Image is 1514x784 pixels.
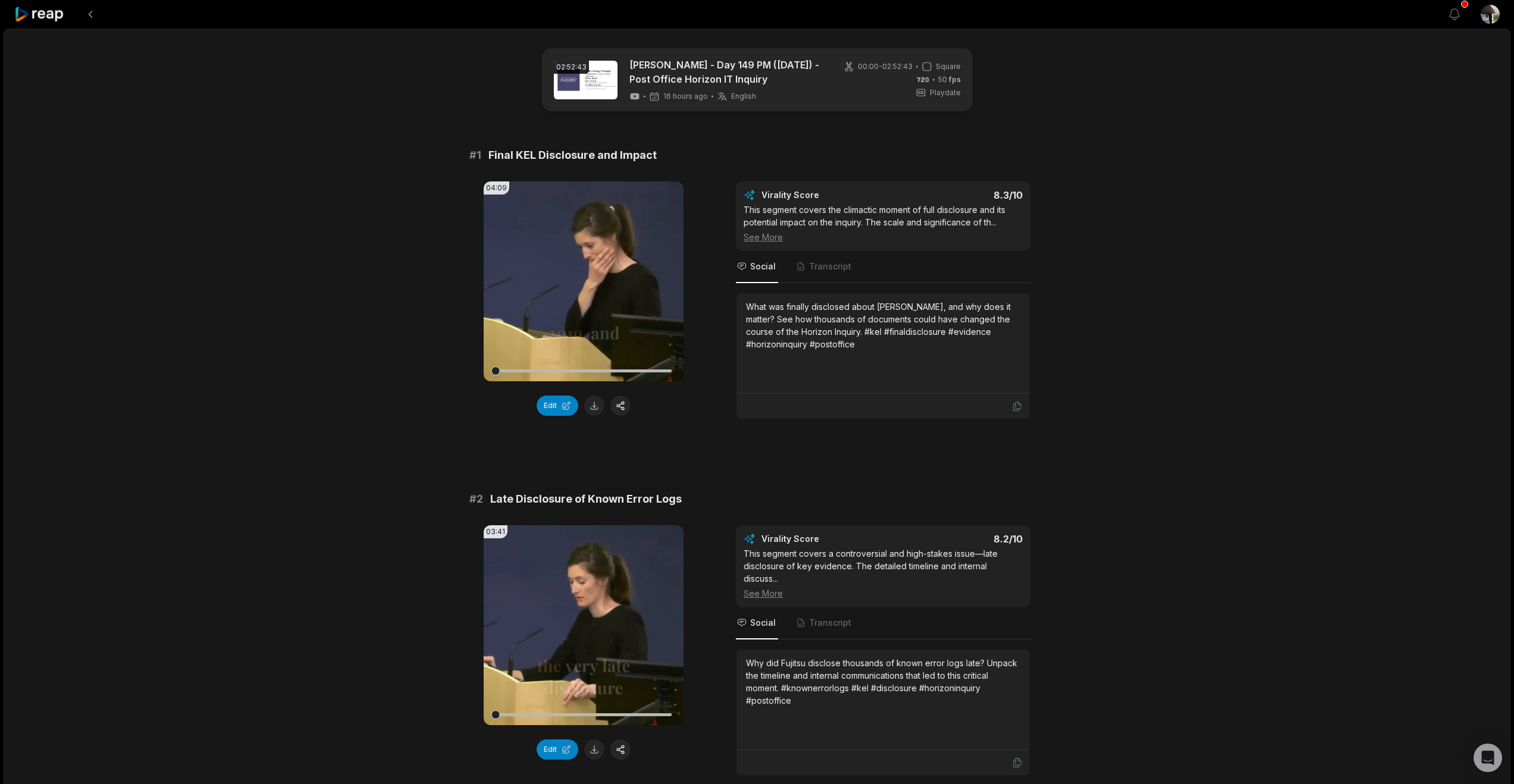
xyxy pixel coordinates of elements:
[736,251,1030,283] nav: Tabs
[938,74,961,85] span: 50
[750,617,776,629] span: Social
[930,87,961,98] span: Playdate
[744,547,1023,600] div: This segment covers a controversial and high-stakes issue—late disclosure of key evidence. The de...
[750,261,776,272] span: Social
[809,617,851,629] span: Transcript
[761,533,889,545] div: Virality Score
[744,203,1023,243] div: This segment covers the climactic moment of full disclosure and its potential impact on the inqui...
[936,61,961,72] span: Square
[484,181,684,381] video: Your browser does not support mp4 format.
[746,300,1020,350] div: What was finally disclosed about [PERSON_NAME], and why does it matter? See how thousands of docu...
[490,491,682,507] span: Late Disclosure of Known Error Logs
[895,533,1023,545] div: 8.2 /10
[858,61,913,72] span: 00:00 - 02:52:43
[731,92,756,101] span: English
[537,396,578,416] button: Edit
[629,58,829,86] a: [PERSON_NAME] - Day 149 PM ([DATE]) - Post Office Horizon IT Inquiry
[744,587,1023,600] div: See More
[663,92,708,101] span: 16 hours ago
[895,189,1023,201] div: 8.3 /10
[736,607,1030,639] nav: Tabs
[949,75,961,84] span: fps
[488,147,657,164] span: Final KEL Disclosure and Impact
[1474,744,1502,772] div: Open Intercom Messenger
[469,491,483,507] span: # 2
[744,231,1023,243] div: See More
[537,739,578,760] button: Edit
[469,147,481,164] span: # 1
[809,261,851,272] span: Transcript
[484,525,684,725] video: Your browser does not support mp4 format.
[746,657,1020,707] div: Why did Fujitsu disclose thousands of known error logs late? Unpack the timeline and internal com...
[761,189,889,201] div: Virality Score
